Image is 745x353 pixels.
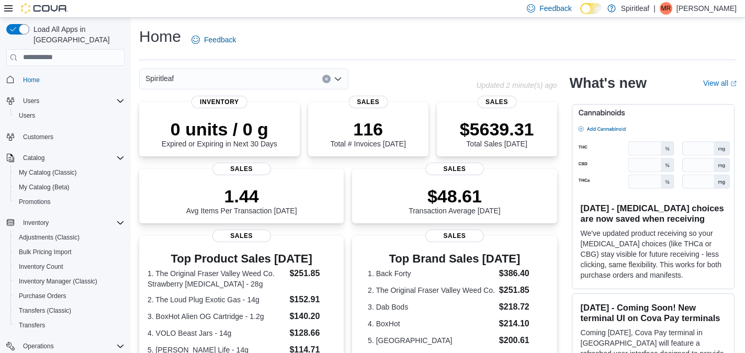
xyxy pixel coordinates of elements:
[19,168,77,177] span: My Catalog (Classic)
[15,109,39,122] a: Users
[15,275,125,288] span: Inventory Manager (Classic)
[19,340,125,352] span: Operations
[15,304,75,317] a: Transfers (Classic)
[2,215,129,230] button: Inventory
[23,76,40,84] span: Home
[581,203,726,224] h3: [DATE] - [MEDICAL_DATA] choices are now saved when receiving
[2,94,129,108] button: Users
[425,230,484,242] span: Sales
[10,274,129,289] button: Inventory Manager (Classic)
[186,186,297,207] p: 1.44
[15,290,125,302] span: Purchase Orders
[10,195,129,209] button: Promotions
[15,181,74,193] a: My Catalog (Beta)
[10,318,129,333] button: Transfers
[368,318,495,329] dt: 4. BoxHot
[15,304,125,317] span: Transfers (Classic)
[191,96,247,108] span: Inventory
[19,152,125,164] span: Catalog
[334,75,342,83] button: Open list of options
[29,24,125,45] span: Load All Apps in [GEOGRAPHIC_DATA]
[162,119,277,148] div: Expired or Expiring in Next 30 Days
[15,275,101,288] a: Inventory Manager (Classic)
[19,217,125,229] span: Inventory
[10,245,129,259] button: Bulk Pricing Import
[368,335,495,346] dt: 5. [GEOGRAPHIC_DATA]
[15,196,55,208] a: Promotions
[19,248,72,256] span: Bulk Pricing Import
[187,29,240,50] a: Feedback
[139,26,181,47] h1: Home
[145,72,174,85] span: Spiritleaf
[730,81,737,87] svg: External link
[186,186,297,215] div: Avg Items Per Transaction [DATE]
[15,290,71,302] a: Purchase Orders
[19,263,63,271] span: Inventory Count
[19,130,125,143] span: Customers
[10,108,129,123] button: Users
[204,35,236,45] span: Feedback
[19,233,80,242] span: Adjustments (Classic)
[162,119,277,140] p: 0 units / 0 g
[289,327,335,339] dd: $128.66
[148,311,285,322] dt: 3. BoxHot Alien OG Cartridge - 1.2g
[499,334,541,347] dd: $200.61
[330,119,405,148] div: Total # Invoices [DATE]
[570,75,647,92] h2: What's new
[621,2,649,15] p: Spiritleaf
[368,285,495,295] dt: 2. The Original Fraser Valley Weed Co.
[368,268,495,279] dt: 1. Back Forty
[19,74,44,86] a: Home
[348,96,388,108] span: Sales
[19,292,66,300] span: Purchase Orders
[19,73,125,86] span: Home
[19,198,51,206] span: Promotions
[10,259,129,274] button: Inventory Count
[368,302,495,312] dt: 3. Dab Bods
[15,181,125,193] span: My Catalog (Beta)
[15,246,125,258] span: Bulk Pricing Import
[499,284,541,297] dd: $251.85
[580,14,581,15] span: Dark Mode
[409,186,501,207] p: $48.61
[368,253,541,265] h3: Top Brand Sales [DATE]
[499,317,541,330] dd: $214.10
[289,267,335,280] dd: $251.85
[23,154,44,162] span: Catalog
[477,96,516,108] span: Sales
[661,2,671,15] span: MR
[581,302,726,323] h3: [DATE] - Coming Soon! New terminal UI on Cova Pay terminals
[23,219,49,227] span: Inventory
[19,306,71,315] span: Transfers (Classic)
[460,119,534,140] p: $5639.31
[15,260,67,273] a: Inventory Count
[19,321,45,329] span: Transfers
[10,289,129,303] button: Purchase Orders
[15,166,81,179] a: My Catalog (Classic)
[10,165,129,180] button: My Catalog (Classic)
[476,81,557,89] p: Updated 2 minute(s) ago
[15,231,84,244] a: Adjustments (Classic)
[460,119,534,148] div: Total Sales [DATE]
[19,183,70,191] span: My Catalog (Beta)
[23,133,53,141] span: Customers
[19,131,58,143] a: Customers
[23,97,39,105] span: Users
[212,163,271,175] span: Sales
[15,109,125,122] span: Users
[15,260,125,273] span: Inventory Count
[19,340,58,352] button: Operations
[15,196,125,208] span: Promotions
[148,294,285,305] dt: 2. The Loud Plug Exotic Gas - 14g
[539,3,571,14] span: Feedback
[15,246,76,258] a: Bulk Pricing Import
[15,166,125,179] span: My Catalog (Classic)
[499,301,541,313] dd: $218.72
[2,129,129,144] button: Customers
[21,3,68,14] img: Cova
[425,163,484,175] span: Sales
[212,230,271,242] span: Sales
[15,231,125,244] span: Adjustments (Classic)
[10,303,129,318] button: Transfers (Classic)
[2,72,129,87] button: Home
